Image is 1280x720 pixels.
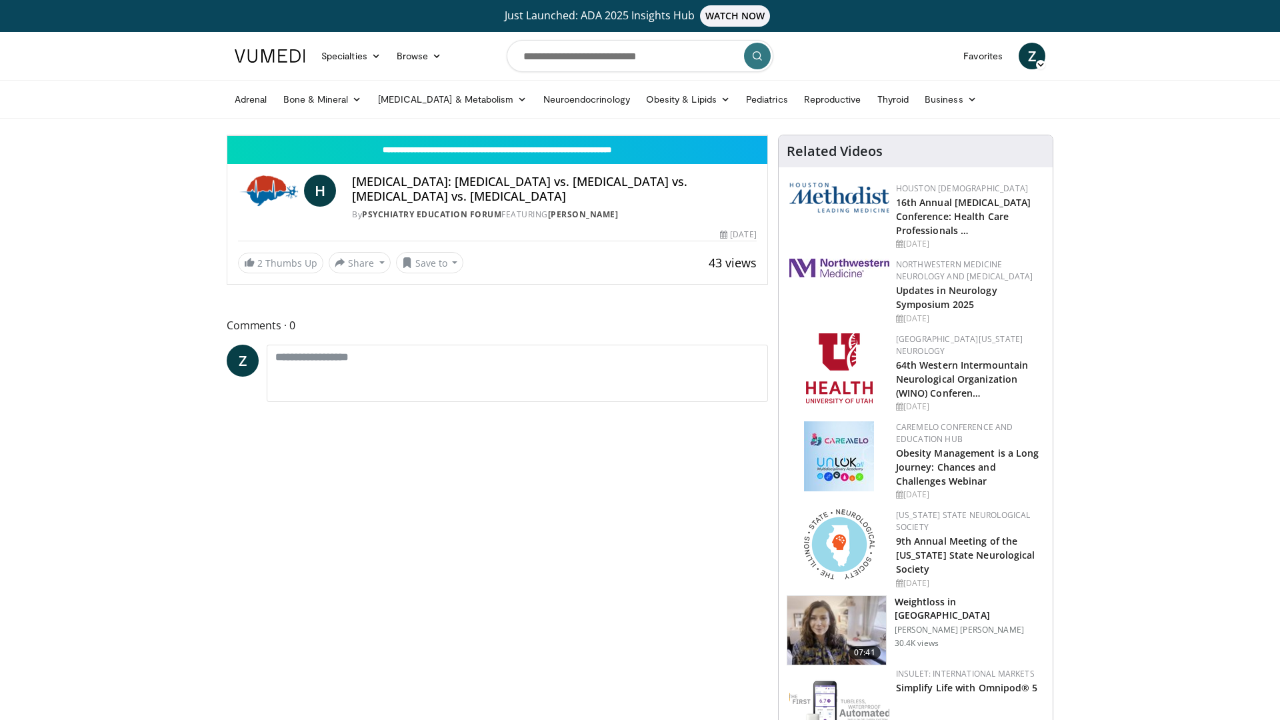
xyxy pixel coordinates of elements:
a: Updates in Neurology Symposium 2025 [896,284,997,311]
h3: Weightloss in [GEOGRAPHIC_DATA] [895,595,1045,622]
a: Z [1019,43,1045,69]
span: 07:41 [849,646,881,659]
a: [PERSON_NAME] [548,209,619,220]
a: Business [917,86,985,113]
a: 2 Thumbs Up [238,253,323,273]
a: Simplify Life with Omnipod® 5 [896,681,1038,694]
a: Houston [DEMOGRAPHIC_DATA] [896,183,1028,194]
a: Obesity Management is a Long Journey: Chances and Challenges Webinar [896,447,1039,487]
h4: Related Videos [787,143,883,159]
div: [DATE] [896,489,1042,501]
video-js: Video Player [227,135,767,136]
div: [DATE] [720,229,756,241]
a: Northwestern Medicine Neurology and [MEDICAL_DATA] [896,259,1033,282]
div: [DATE] [896,313,1042,325]
a: Thyroid [869,86,917,113]
input: Search topics, interventions [507,40,773,72]
p: 30.4K views [895,638,939,649]
img: f6362829-b0a3-407d-a044-59546adfd345.png.150x105_q85_autocrop_double_scale_upscale_version-0.2.png [806,333,873,403]
a: Obesity & Lipids [638,86,738,113]
a: Insulet: International Markets [896,668,1035,679]
div: [DATE] [896,238,1042,250]
span: 43 views [709,255,757,271]
img: 71a8b48c-8850-4916-bbdd-e2f3ccf11ef9.png.150x105_q85_autocrop_double_scale_upscale_version-0.2.png [804,509,875,579]
button: Share [329,252,391,273]
a: [US_STATE] State Neurological Society [896,509,1031,533]
a: [MEDICAL_DATA] & Metabolism [370,86,535,113]
p: [PERSON_NAME] [PERSON_NAME] [895,625,1045,635]
a: Favorites [955,43,1011,69]
div: [DATE] [896,577,1042,589]
a: CaReMeLO Conference and Education Hub [896,421,1013,445]
img: Psychiatry Education Forum [238,175,299,207]
a: Just Launched: ADA 2025 Insights HubWATCH NOW [237,5,1043,27]
a: Adrenal [227,86,275,113]
span: Comments 0 [227,317,768,334]
a: [GEOGRAPHIC_DATA][US_STATE] Neurology [896,333,1023,357]
a: 64th Western Intermountain Neurological Organization (WINO) Conferen… [896,359,1029,399]
div: [DATE] [896,401,1042,413]
img: 5e4488cc-e109-4a4e-9fd9-73bb9237ee91.png.150x105_q85_autocrop_double_scale_upscale_version-0.2.png [789,183,889,213]
a: Psychiatry Education Forum [362,209,501,220]
a: Browse [389,43,450,69]
a: Specialties [313,43,389,69]
img: 9983fed1-7565-45be-8934-aef1103ce6e2.150x105_q85_crop-smart_upscale.jpg [787,596,886,665]
img: 2a462fb6-9365-492a-ac79-3166a6f924d8.png.150x105_q85_autocrop_double_scale_upscale_version-0.2.jpg [789,259,889,277]
a: 9th Annual Meeting of the [US_STATE] State Neurological Society [896,535,1035,575]
a: Reproductive [796,86,869,113]
a: H [304,175,336,207]
img: 45df64a9-a6de-482c-8a90-ada250f7980c.png.150x105_q85_autocrop_double_scale_upscale_version-0.2.jpg [804,421,874,491]
a: Z [227,345,259,377]
button: Save to [396,252,464,273]
a: 07:41 Weightloss in [GEOGRAPHIC_DATA] [PERSON_NAME] [PERSON_NAME] 30.4K views [787,595,1045,666]
a: Bone & Mineral [275,86,370,113]
div: By FEATURING [352,209,756,221]
h4: [MEDICAL_DATA]: [MEDICAL_DATA] vs. [MEDICAL_DATA] vs. [MEDICAL_DATA] vs. [MEDICAL_DATA] [352,175,756,203]
a: 16th Annual [MEDICAL_DATA] Conference: Health Care Professionals … [896,196,1031,237]
a: Pediatrics [738,86,796,113]
img: VuMedi Logo [235,49,305,63]
a: Neuroendocrinology [535,86,638,113]
span: WATCH NOW [700,5,771,27]
span: 2 [257,257,263,269]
